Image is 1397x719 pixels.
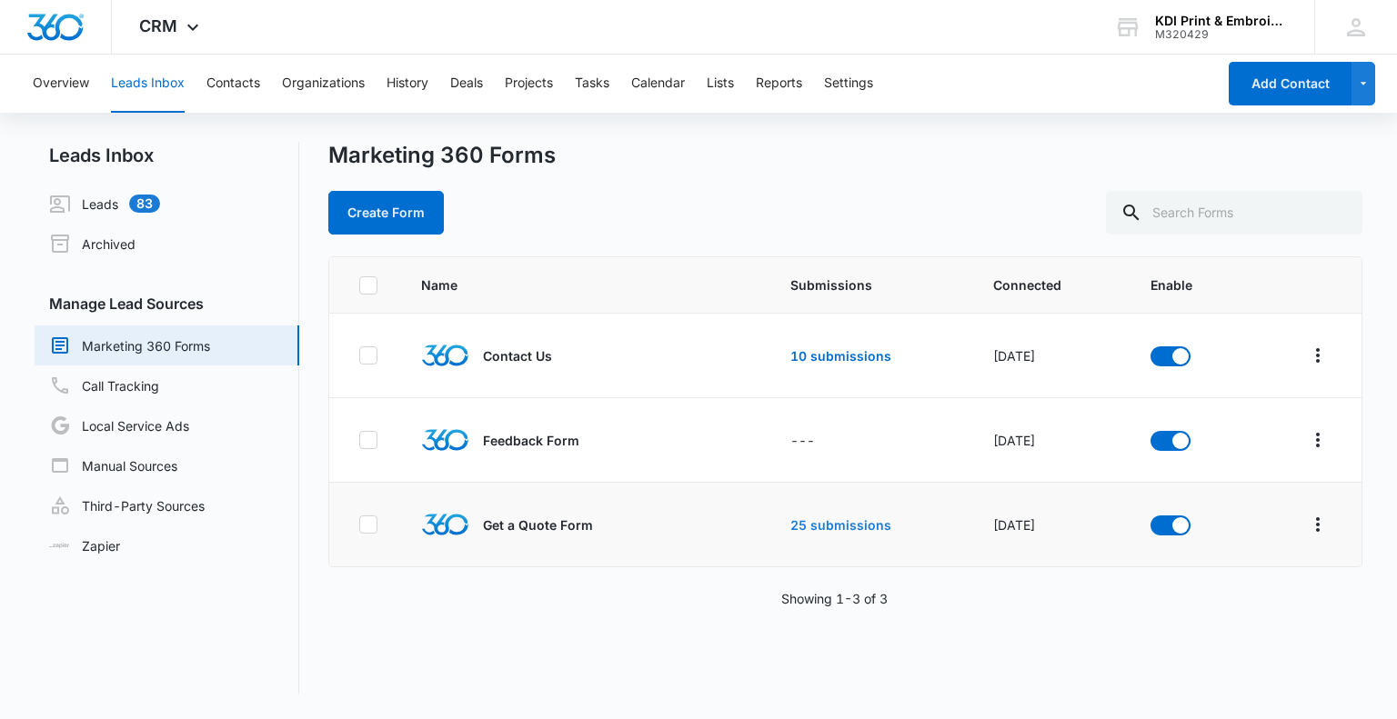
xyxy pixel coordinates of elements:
button: Deals [450,55,483,113]
button: Add Contact [1229,62,1352,105]
span: Name [421,275,680,295]
a: Archived [49,233,136,255]
button: Overview [33,55,89,113]
a: Third-Party Sources [49,494,205,516]
button: History [387,55,428,113]
div: account name [1155,14,1288,28]
span: Connected [993,275,1107,295]
a: 10 submissions [790,348,891,364]
a: Manual Sources [49,454,177,476]
h1: Marketing 360 Forms [328,142,556,169]
button: Contacts [206,55,260,113]
button: Overflow Menu [1303,425,1332,454]
input: Search Forms [1106,191,1362,235]
button: Leads Inbox [111,55,185,113]
button: Create Form [328,191,444,235]
a: Call Tracking [49,374,159,396]
h2: Leads Inbox [35,142,299,169]
a: 25 submissions [790,517,891,533]
button: Tasks [575,55,609,113]
button: Calendar [631,55,685,113]
a: Local Service Ads [49,414,189,436]
div: [DATE] [993,515,1107,534]
span: CRM [139,16,177,35]
button: Projects [505,55,553,113]
div: account id [1155,28,1288,41]
button: Organizations [282,55,365,113]
button: Lists [707,55,734,113]
button: Reports [756,55,802,113]
span: Enable [1151,275,1227,295]
span: Submissions [790,275,950,295]
p: Contact Us [483,346,552,365]
span: --- [790,433,815,448]
p: Get a Quote Form [483,515,593,534]
p: Feedback Form [483,431,579,450]
p: Showing 1-3 of 3 [781,589,888,608]
button: Overflow Menu [1303,510,1332,539]
div: [DATE] [993,431,1107,450]
button: Overflow Menu [1303,341,1332,370]
button: Settings [824,55,873,113]
h3: Manage Lead Sources [35,293,299,315]
a: Leads83 [49,193,160,215]
a: Zapier [49,536,120,555]
div: [DATE] [993,346,1107,365]
a: Marketing 360 Forms [49,335,210,356]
